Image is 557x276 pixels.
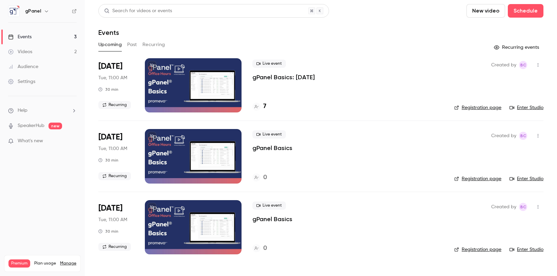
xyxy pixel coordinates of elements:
[8,259,30,268] span: Premium
[519,132,527,140] span: Brandon Carter
[127,39,137,50] button: Past
[18,137,43,145] span: What's new
[491,42,543,53] button: Recurring events
[252,201,286,210] span: Live event
[98,132,122,143] span: [DATE]
[510,175,543,182] a: Enter Studio
[98,229,118,234] div: 30 min
[263,244,267,253] h4: 0
[98,87,118,92] div: 30 min
[263,102,266,111] h4: 7
[18,107,27,114] span: Help
[466,4,505,18] button: New video
[8,63,38,70] div: Audience
[252,130,286,139] span: Live event
[98,200,134,254] div: Nov 11 Tue, 11:00 AM (America/Denver)
[252,73,315,81] a: gPanel Basics: [DATE]
[142,39,165,50] button: Recurring
[98,145,127,152] span: Tue, 11:00 AM
[49,123,62,129] span: new
[98,157,118,163] div: 30 min
[18,122,44,129] a: SpeakerHub
[510,246,543,253] a: Enter Studio
[252,173,267,182] a: 0
[519,203,527,211] span: Brandon Carter
[252,144,292,152] a: gPanel Basics
[34,261,56,266] span: Plan usage
[98,203,122,214] span: [DATE]
[252,102,266,111] a: 7
[60,261,76,266] a: Manage
[508,4,543,18] button: Schedule
[263,173,267,182] h4: 0
[454,104,501,111] a: Registration page
[519,61,527,69] span: Brandon Carter
[520,203,526,211] span: BC
[454,246,501,253] a: Registration page
[520,61,526,69] span: BC
[8,6,19,17] img: gPanel
[252,60,286,68] span: Live event
[454,175,501,182] a: Registration page
[491,61,516,69] span: Created by
[252,244,267,253] a: 0
[98,58,134,112] div: Sep 9 Tue, 11:00 AM (America/Denver)
[8,34,32,40] div: Events
[98,39,122,50] button: Upcoming
[104,7,172,15] div: Search for videos or events
[252,215,292,223] a: gPanel Basics
[510,104,543,111] a: Enter Studio
[8,78,35,85] div: Settings
[98,28,119,37] h1: Events
[8,107,77,114] li: help-dropdown-opener
[98,75,127,81] span: Tue, 11:00 AM
[98,101,131,109] span: Recurring
[8,48,32,55] div: Videos
[491,203,516,211] span: Created by
[98,216,127,223] span: Tue, 11:00 AM
[98,129,134,183] div: Oct 14 Tue, 11:00 AM (America/Denver)
[98,61,122,72] span: [DATE]
[25,8,41,15] h6: gPanel
[98,172,131,180] span: Recurring
[98,243,131,251] span: Recurring
[491,132,516,140] span: Created by
[520,132,526,140] span: BC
